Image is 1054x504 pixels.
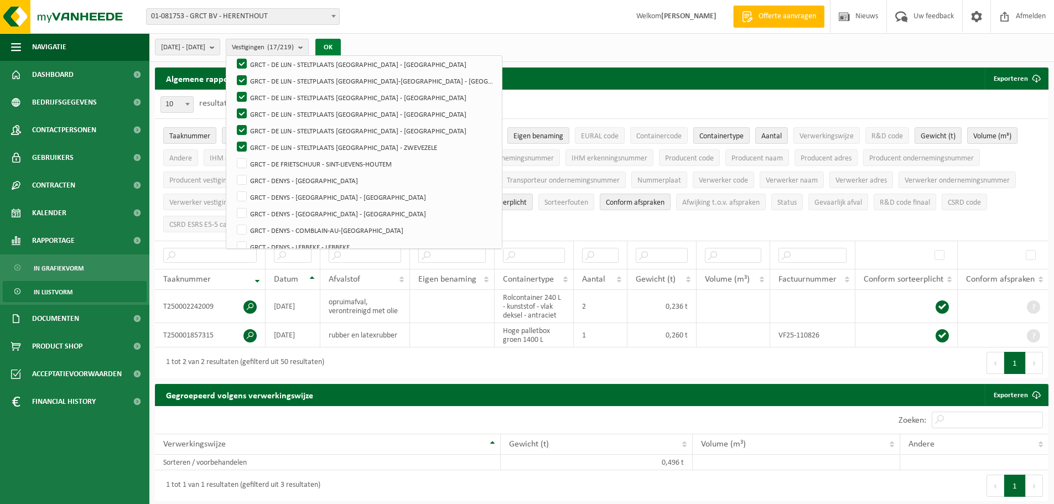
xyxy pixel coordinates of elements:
td: T250002242009 [155,290,266,323]
span: Kalender [32,199,66,227]
span: Eigen benaming [513,132,563,141]
button: IHM erkenningsnummerIHM erkenningsnummer: Activate to sort [565,149,653,166]
span: Producent code [665,154,714,163]
span: 10 [160,96,194,113]
td: 0,260 t [627,323,697,347]
button: Exporteren [985,67,1047,90]
label: GRCT - DENYS - LEBBEKE - LEBBEKE [235,238,495,255]
button: Verwerker codeVerwerker code: Activate to sort [693,172,754,188]
label: GRCT - DENYS - [GEOGRAPHIC_DATA] [235,172,495,189]
span: Verwerker adres [835,176,887,185]
label: GRCT - DENYS - [GEOGRAPHIC_DATA] - [GEOGRAPHIC_DATA] [235,189,495,205]
td: VF25-110826 [770,323,855,347]
button: IHM codeIHM code: Activate to sort [204,149,246,166]
label: Zoeken: [899,416,926,425]
span: Andere [908,440,934,449]
span: Eigen benaming [418,275,476,284]
span: EURAL code [581,132,619,141]
span: Gevaarlijk afval [814,199,862,207]
a: In lijstvorm [3,281,147,302]
span: 01-081753 - GRCT BV - HERENTHOUT [146,8,340,25]
button: 1 [1004,352,1026,374]
button: R&D codeR&amp;D code: Activate to sort [865,127,909,144]
span: Contracten [32,172,75,199]
td: [DATE] [266,290,320,323]
span: Volume (m³) [705,275,750,284]
a: In grafiekvorm [3,257,147,278]
td: T250001857315 [155,323,266,347]
span: Containertype [699,132,744,141]
span: CSRD code [948,199,981,207]
span: Producent naam [731,154,783,163]
span: Dashboard [32,61,74,89]
label: resultaten weergeven [199,99,278,108]
button: Transporteur ondernemingsnummerTransporteur ondernemingsnummer : Activate to sort [501,172,626,188]
td: opruimafval, verontreinigd met olie [320,290,409,323]
span: Datum [274,275,298,284]
button: DatumDatum: Activate to sort [222,127,256,144]
button: Gewicht (t)Gewicht (t): Activate to sort [915,127,962,144]
td: Rolcontainer 240 L - kunststof - vlak deksel - antraciet [495,290,574,323]
span: Status [777,199,797,207]
span: Bedrijfsgegevens [32,89,97,116]
label: GRCT - DE LIJN - STELTPLAATS [GEOGRAPHIC_DATA] - [GEOGRAPHIC_DATA] [235,106,495,122]
a: Offerte aanvragen [733,6,824,28]
count: (17/219) [267,44,294,51]
span: IHM ondernemingsnummer [468,154,554,163]
span: In grafiekvorm [34,258,84,279]
span: Conform afspraken [606,199,664,207]
button: Verwerker adresVerwerker adres: Activate to sort [829,172,893,188]
button: Conform afspraken : Activate to sort [600,194,671,210]
span: Taaknummer [163,275,211,284]
button: TaaknummerTaaknummer: Activate to remove sorting [163,127,216,144]
span: Gewicht (t) [921,132,956,141]
label: GRCT - DENYS - [GEOGRAPHIC_DATA] - [GEOGRAPHIC_DATA] [235,205,495,222]
div: 1 tot 2 van 2 resultaten (gefilterd uit 50 resultaten) [160,353,324,373]
span: Verwerkingswijze [163,440,226,449]
span: Verwerker naam [766,176,818,185]
span: IHM code [210,154,240,163]
label: GRCT - DE LIJN - STELTPLAATS [GEOGRAPHIC_DATA] - [GEOGRAPHIC_DATA] [235,56,495,72]
a: Exporteren [985,384,1047,406]
button: Next [1026,352,1043,374]
td: 0,236 t [627,290,697,323]
button: Verwerker vestigingsnummerVerwerker vestigingsnummer: Activate to sort [163,194,267,210]
span: Offerte aanvragen [756,11,819,22]
h2: Algemene rapportering [155,67,266,90]
span: Gewicht (t) [509,440,549,449]
h2: Gegroepeerd volgens verwerkingswijze [155,384,324,406]
span: Sorteerfouten [544,199,588,207]
span: Acceptatievoorwaarden [32,360,122,388]
button: IHM ondernemingsnummerIHM ondernemingsnummer: Activate to sort [461,149,560,166]
strong: [PERSON_NAME] [661,12,716,20]
span: Gebruikers [32,144,74,172]
button: VerwerkingswijzeVerwerkingswijze: Activate to sort [793,127,860,144]
span: Verwerker code [699,176,748,185]
span: 10 [161,97,193,112]
span: Producent adres [801,154,851,163]
button: EURAL codeEURAL code: Activate to sort [575,127,625,144]
button: Producent naamProducent naam: Activate to sort [725,149,789,166]
td: 2 [574,290,627,323]
td: Hoge palletbox groen 1400 L [495,323,574,347]
label: GRCT - DE LIJN - STELTPLAATS [GEOGRAPHIC_DATA] - ZWEVEZELE [235,139,495,155]
button: ContainertypeContainertype: Activate to sort [693,127,750,144]
button: Vestigingen(17/219) [226,39,309,55]
button: Afwijking t.o.v. afsprakenAfwijking t.o.v. afspraken: Activate to sort [676,194,766,210]
button: 1 [1004,475,1026,497]
button: Previous [986,475,1004,497]
button: R&D code finaalR&amp;D code finaal: Activate to sort [874,194,936,210]
span: R&D code [871,132,903,141]
label: GRCT - DENYS - COMBLAIN-AU-[GEOGRAPHIC_DATA] [235,222,495,238]
button: AndereAndere: Activate to sort [163,149,198,166]
span: Afwijking t.o.v. afspraken [682,199,760,207]
span: Gewicht (t) [636,275,676,284]
button: Eigen benamingEigen benaming: Activate to sort [507,127,569,144]
button: Previous [986,352,1004,374]
span: Volume (m³) [973,132,1011,141]
span: Aantal [582,275,605,284]
td: [DATE] [266,323,320,347]
button: Producent ondernemingsnummerProducent ondernemingsnummer: Activate to sort [863,149,980,166]
button: CSRD ESRS E5-5 categorieCSRD ESRS E5-5 categorie: Activate to sort [163,216,256,232]
button: Verwerker ondernemingsnummerVerwerker ondernemingsnummer: Activate to sort [899,172,1016,188]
